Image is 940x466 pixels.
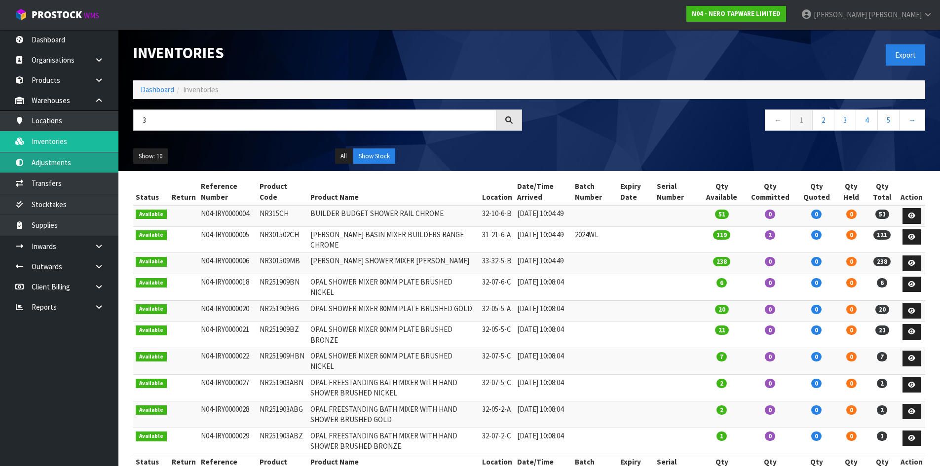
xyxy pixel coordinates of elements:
[198,253,257,274] td: N04-IRY0000006
[692,9,781,18] strong: N04 - NERO TAPWARE LIMITED
[515,428,572,454] td: [DATE] 10:08:04
[136,325,167,335] span: Available
[480,401,515,428] td: 32-05-2-A
[765,109,791,131] a: ←
[811,210,822,219] span: 0
[353,148,395,164] button: Show Stock
[846,305,857,314] span: 0
[183,85,219,94] span: Inventories
[335,148,352,164] button: All
[713,257,730,266] span: 238
[886,44,925,66] button: Export
[198,274,257,300] td: N04-IRY0000018
[133,148,168,164] button: Show: 10
[32,8,82,21] span: ProStock
[136,278,167,288] span: Available
[308,274,480,300] td: OPAL SHOWER MIXER 80MM PLATE BRUSHED NICKEL
[811,352,822,361] span: 0
[812,109,834,131] a: 2
[515,179,572,205] th: Date/Time Arrived
[480,205,515,226] td: 32-10-6-B
[169,179,198,205] th: Return
[136,431,167,441] span: Available
[133,179,169,205] th: Status
[796,179,837,205] th: Qty Quoted
[257,428,308,454] td: NR251903ABZ
[877,352,887,361] span: 7
[686,6,786,22] a: N04 - NERO TAPWARE LIMITED
[814,10,867,19] span: [PERSON_NAME]
[515,401,572,428] td: [DATE] 10:08:04
[136,352,167,362] span: Available
[716,278,727,287] span: 6
[765,210,775,219] span: 0
[699,179,744,205] th: Qty Available
[136,379,167,389] span: Available
[515,205,572,226] td: [DATE] 10:04:49
[308,300,480,322] td: OPAL SHOWER MIXER 80MM PLATE BRUSHED GOLD
[898,179,925,205] th: Action
[716,379,727,388] span: 2
[515,253,572,274] td: [DATE] 10:04:49
[846,278,857,287] span: 0
[846,405,857,415] span: 0
[846,325,857,335] span: 0
[875,210,889,219] span: 51
[716,405,727,415] span: 2
[537,109,926,134] nav: Page navigation
[572,226,617,253] td: 2024WL
[713,230,730,240] span: 119
[198,205,257,226] td: N04-IRY0000004
[308,226,480,253] td: [PERSON_NAME] BASIN MIXER BUILDERS RANGE CHROME
[873,257,891,266] span: 238
[866,179,898,205] th: Qty Total
[790,109,813,131] a: 1
[257,322,308,348] td: NR251909BZ
[257,226,308,253] td: NR301502CH
[257,205,308,226] td: NR315CH
[480,374,515,401] td: 32-07-5-C
[837,179,866,205] th: Qty Held
[308,179,480,205] th: Product Name
[198,322,257,348] td: N04-IRY0000021
[515,300,572,322] td: [DATE] 10:08:04
[618,179,655,205] th: Expiry Date
[198,300,257,322] td: N04-IRY0000020
[875,325,889,335] span: 21
[308,322,480,348] td: OPAL SHOWER MIXER 80MM PLATE BRUSHED BRONZE
[515,348,572,375] td: [DATE] 10:08:04
[133,44,522,61] h1: Inventories
[572,179,617,205] th: Batch Number
[480,274,515,300] td: 32-07-6-C
[198,348,257,375] td: N04-IRY0000022
[716,352,727,361] span: 7
[716,431,727,441] span: 1
[715,305,729,314] span: 20
[480,322,515,348] td: 32-05-5-C
[846,352,857,361] span: 0
[846,431,857,441] span: 0
[877,278,887,287] span: 6
[257,300,308,322] td: NR251909BG
[480,428,515,454] td: 32-07-2-C
[257,179,308,205] th: Product Code
[765,278,775,287] span: 0
[877,379,887,388] span: 2
[308,253,480,274] td: [PERSON_NAME] SHOWER MIXER [PERSON_NAME]
[308,348,480,375] td: OPAL SHOWER MIXER 60MM PLATE BRUSHED NICKEL
[136,257,167,267] span: Available
[198,374,257,401] td: N04-IRY0000027
[515,274,572,300] td: [DATE] 10:08:04
[308,205,480,226] td: BUILDER BUDGET SHOWER RAIL CHROME
[515,226,572,253] td: [DATE] 10:04:49
[480,348,515,375] td: 32-07-5-C
[198,226,257,253] td: N04-IRY0000005
[744,179,796,205] th: Qty Committed
[257,253,308,274] td: NR301509MB
[515,322,572,348] td: [DATE] 10:08:04
[846,210,857,219] span: 0
[765,305,775,314] span: 0
[257,274,308,300] td: NR251909BN
[765,325,775,335] span: 0
[877,109,900,131] a: 5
